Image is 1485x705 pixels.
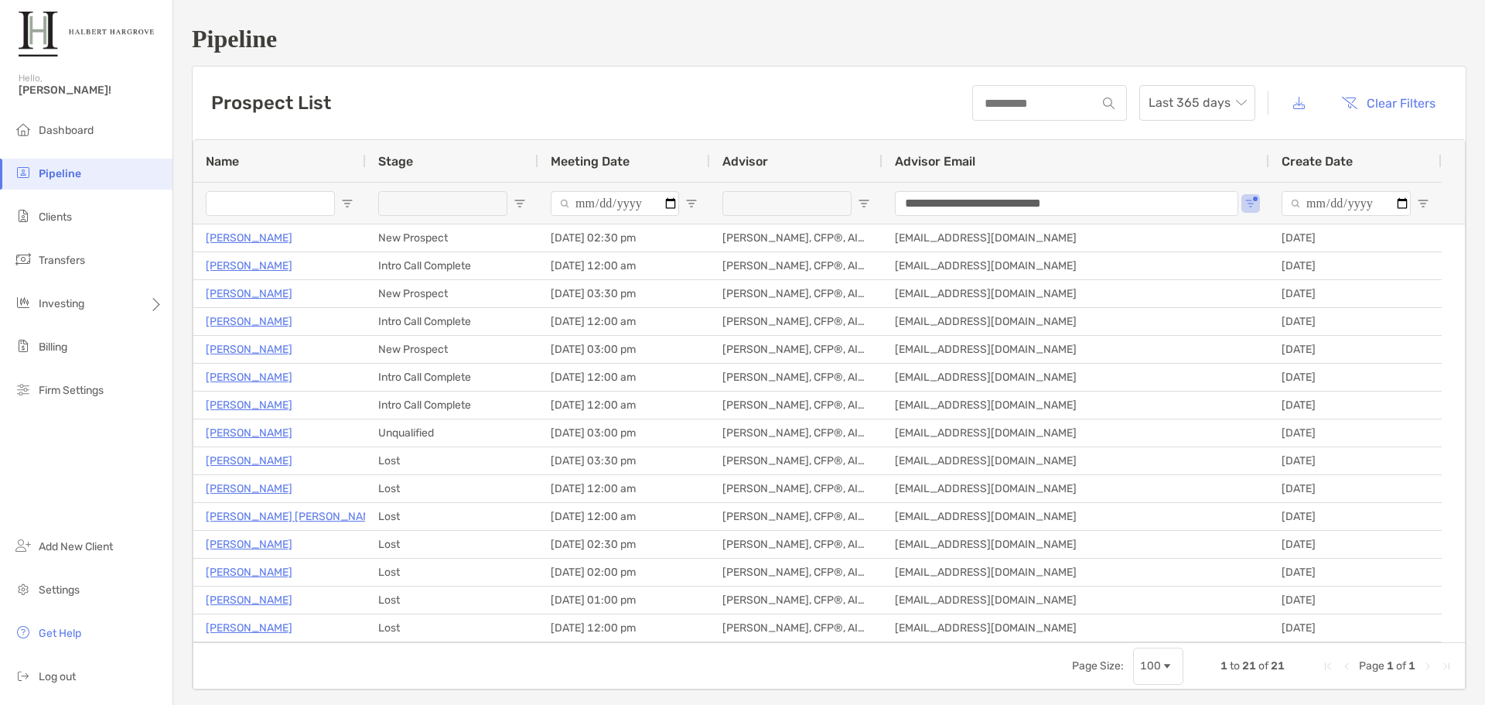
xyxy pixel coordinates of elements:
div: [PERSON_NAME], CFP®, AIF® [710,336,882,363]
a: [PERSON_NAME] [206,395,292,415]
img: input icon [1103,98,1115,109]
img: settings icon [14,580,32,598]
p: [PERSON_NAME] [206,312,292,331]
input: Name Filter Input [206,191,335,216]
div: [EMAIL_ADDRESS][DOMAIN_NAME] [882,419,1269,447]
div: [PERSON_NAME], CFP®, AIF® [710,587,882,614]
a: [PERSON_NAME] [206,340,292,359]
span: Log out [39,670,76,683]
p: [PERSON_NAME] [206,228,292,248]
a: [PERSON_NAME] [206,535,292,554]
div: [DATE] 03:30 pm [538,447,710,474]
img: Zoe Logo [19,6,154,62]
span: Add New Client [39,540,113,553]
div: Next Page [1422,660,1434,672]
span: Advisor Email [895,154,975,169]
img: investing icon [14,293,32,312]
div: Previous Page [1340,660,1353,672]
span: Dashboard [39,124,94,137]
h3: Prospect List [211,92,331,114]
p: [PERSON_NAME] [206,256,292,275]
a: [PERSON_NAME] [206,284,292,303]
div: [DATE] 12:00 am [538,364,710,391]
div: Lost [366,531,538,558]
div: [PERSON_NAME], CFP®, AIF® [710,280,882,307]
div: [DATE] 12:00 pm [538,614,710,642]
p: [PERSON_NAME] [206,590,292,610]
div: [EMAIL_ADDRESS][DOMAIN_NAME] [882,392,1269,419]
div: Intro Call Complete [366,308,538,335]
div: [PERSON_NAME], CFP®, AIF® [710,419,882,447]
div: [DATE] 01:00 pm [538,587,710,614]
span: Page [1359,659,1384,672]
span: 1 [1408,659,1415,672]
span: Advisor [722,154,768,169]
span: Firm Settings [39,384,104,397]
div: Intro Call Complete [366,364,538,391]
span: 21 [1271,659,1285,672]
div: Lost [366,503,538,530]
div: [PERSON_NAME], CFP®, AIF® [710,559,882,586]
div: [EMAIL_ADDRESS][DOMAIN_NAME] [882,503,1269,530]
div: [DATE] [1269,614,1442,642]
div: [DATE] [1269,252,1442,279]
button: Open Filter Menu [685,197,698,210]
a: [PERSON_NAME] [206,563,292,582]
img: pipeline icon [14,163,32,182]
div: [EMAIL_ADDRESS][DOMAIN_NAME] [882,224,1269,252]
div: [DATE] [1269,280,1442,307]
div: [DATE] [1269,224,1442,252]
div: [EMAIL_ADDRESS][DOMAIN_NAME] [882,308,1269,335]
h1: Pipeline [192,25,1466,53]
div: New Prospect [366,224,538,252]
p: [PERSON_NAME] [206,368,292,387]
span: Last 365 days [1149,86,1246,120]
div: [DATE] [1269,587,1442,614]
span: Name [206,154,239,169]
div: [PERSON_NAME], CFP®, AIF® [710,531,882,558]
div: New Prospect [366,336,538,363]
img: transfers icon [14,250,32,269]
div: Lost [366,587,538,614]
div: [DATE] 02:30 pm [538,224,710,252]
div: [DATE] [1269,336,1442,363]
a: [PERSON_NAME] [206,423,292,443]
div: [DATE] 03:00 pm [538,419,710,447]
div: [PERSON_NAME], CFP®, AIF® [710,475,882,502]
img: dashboard icon [14,120,32,139]
button: Open Filter Menu [514,197,526,210]
div: Page Size [1133,648,1183,685]
div: Lost [366,559,538,586]
div: [EMAIL_ADDRESS][DOMAIN_NAME] [882,587,1269,614]
div: 100 [1140,659,1161,672]
span: Get Help [39,627,81,640]
div: [DATE] [1269,364,1442,391]
div: [PERSON_NAME], CFP®, AIF® [710,252,882,279]
span: Meeting Date [551,154,630,169]
p: [PERSON_NAME] [PERSON_NAME] [206,507,381,526]
span: Clients [39,210,72,224]
img: add_new_client icon [14,536,32,555]
img: firm-settings icon [14,380,32,399]
p: [PERSON_NAME] [206,618,292,638]
div: [DATE] [1269,419,1442,447]
div: [EMAIL_ADDRESS][DOMAIN_NAME] [882,559,1269,586]
span: [PERSON_NAME]! [19,84,163,97]
span: 21 [1242,659,1256,672]
div: [DATE] 03:00 pm [538,336,710,363]
div: [PERSON_NAME], CFP®, AIF® [710,224,882,252]
div: Lost [366,475,538,502]
span: 1 [1220,659,1227,672]
div: [DATE] 12:00 am [538,392,710,419]
div: [DATE] 02:00 pm [538,559,710,586]
div: [DATE] 12:00 am [538,475,710,502]
div: [EMAIL_ADDRESS][DOMAIN_NAME] [882,252,1269,279]
div: Last Page [1440,660,1453,672]
div: [EMAIL_ADDRESS][DOMAIN_NAME] [882,475,1269,502]
div: [EMAIL_ADDRESS][DOMAIN_NAME] [882,280,1269,307]
div: [EMAIL_ADDRESS][DOMAIN_NAME] [882,336,1269,363]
